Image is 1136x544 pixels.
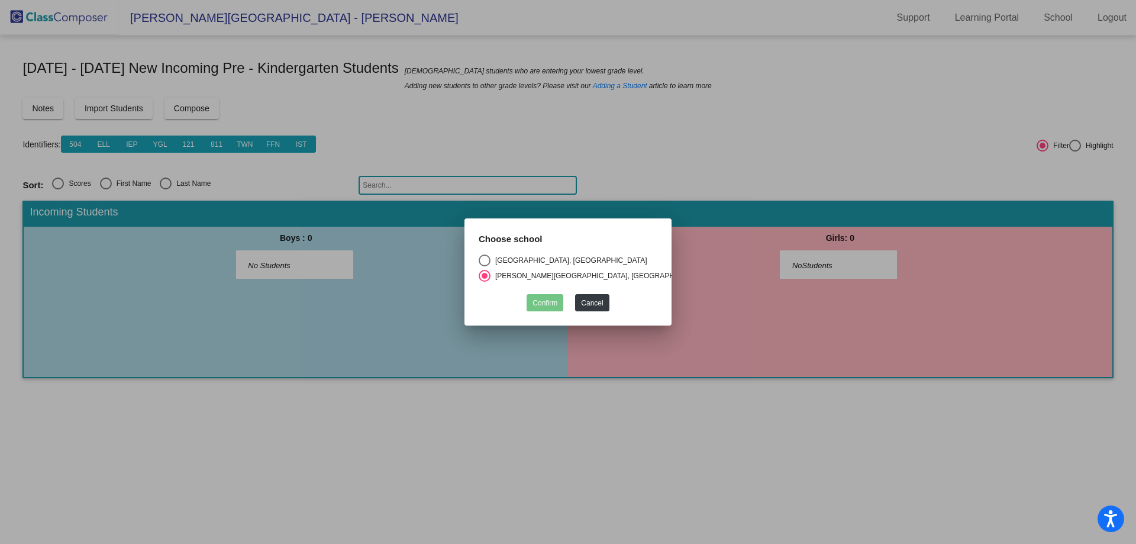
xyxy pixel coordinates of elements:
[575,294,609,311] button: Cancel
[479,233,543,246] label: Choose school
[490,255,647,266] div: [GEOGRAPHIC_DATA], [GEOGRAPHIC_DATA]
[479,255,657,285] mat-radio-group: Select an option
[490,271,705,281] div: [PERSON_NAME][GEOGRAPHIC_DATA], [GEOGRAPHIC_DATA]
[527,294,563,311] button: Confirm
